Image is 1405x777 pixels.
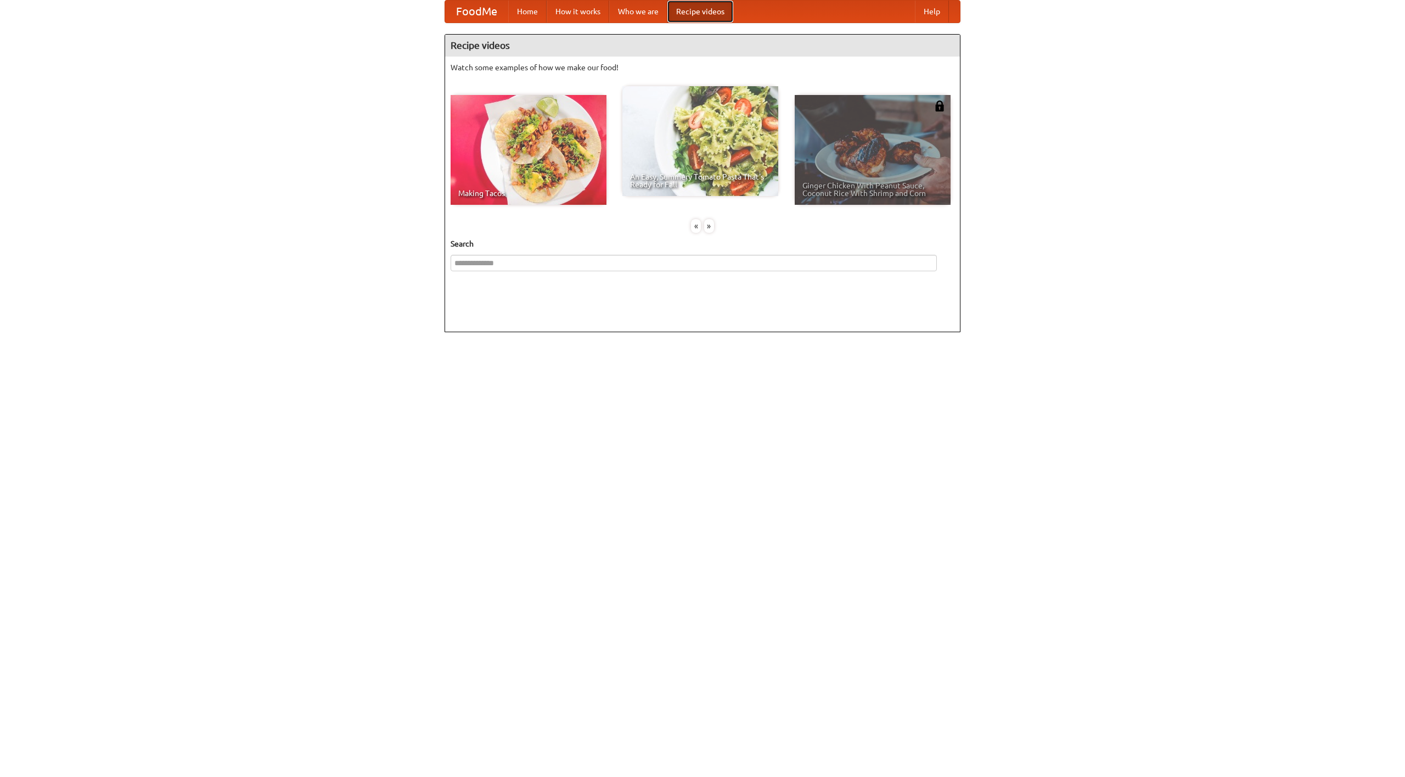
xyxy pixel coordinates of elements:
a: Help [915,1,949,23]
a: FoodMe [445,1,508,23]
h5: Search [451,238,954,249]
a: Making Tacos [451,95,606,205]
img: 483408.png [934,100,945,111]
span: Making Tacos [458,189,599,197]
a: An Easy, Summery Tomato Pasta That's Ready for Fall [622,86,778,196]
div: « [691,219,701,233]
h4: Recipe videos [445,35,960,57]
a: Home [508,1,547,23]
a: How it works [547,1,609,23]
span: An Easy, Summery Tomato Pasta That's Ready for Fall [630,173,771,188]
div: » [704,219,714,233]
a: Recipe videos [667,1,733,23]
a: Who we are [609,1,667,23]
p: Watch some examples of how we make our food! [451,62,954,73]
